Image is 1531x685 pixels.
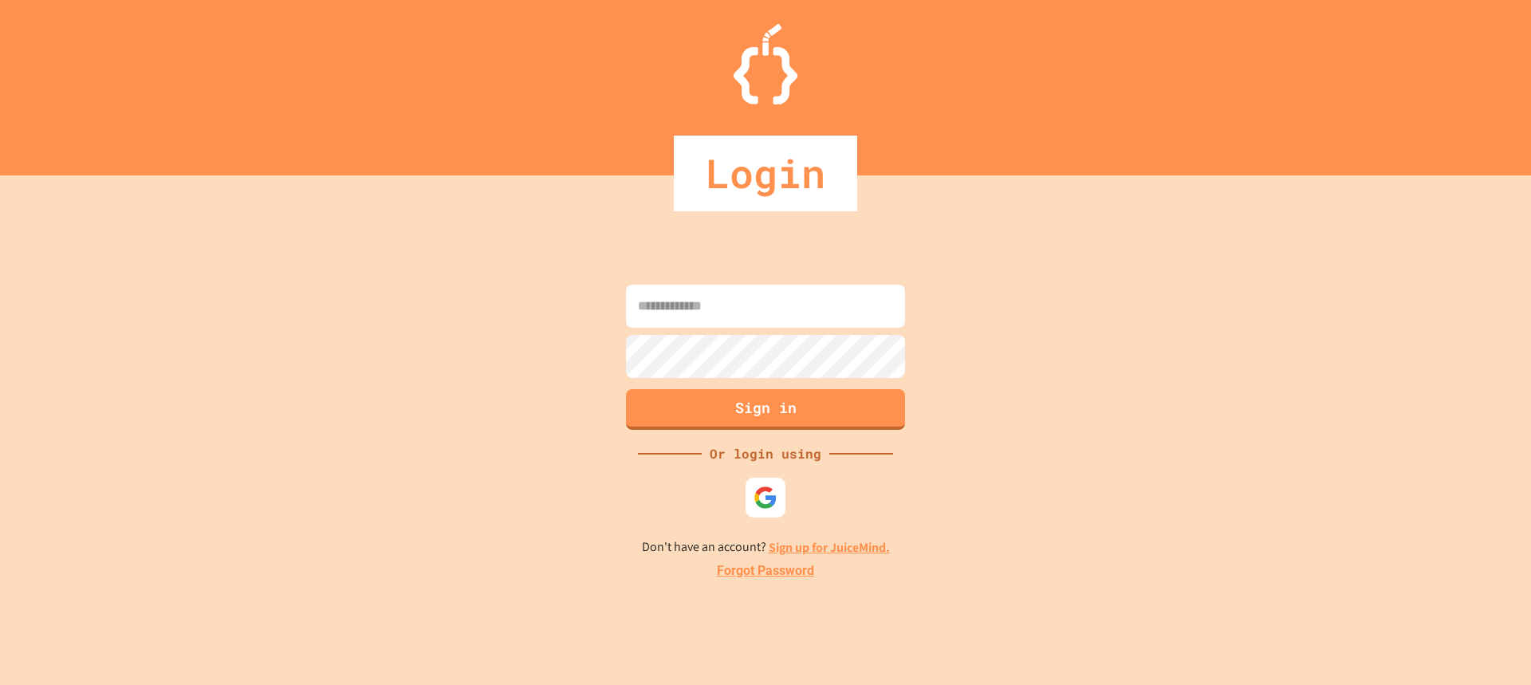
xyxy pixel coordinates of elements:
[674,136,857,211] div: Login
[626,389,905,430] button: Sign in
[769,539,890,556] a: Sign up for JuiceMind.
[754,486,777,510] img: google-icon.svg
[642,537,890,557] p: Don't have an account?
[734,24,797,104] img: Logo.svg
[702,444,829,463] div: Or login using
[717,561,814,581] a: Forgot Password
